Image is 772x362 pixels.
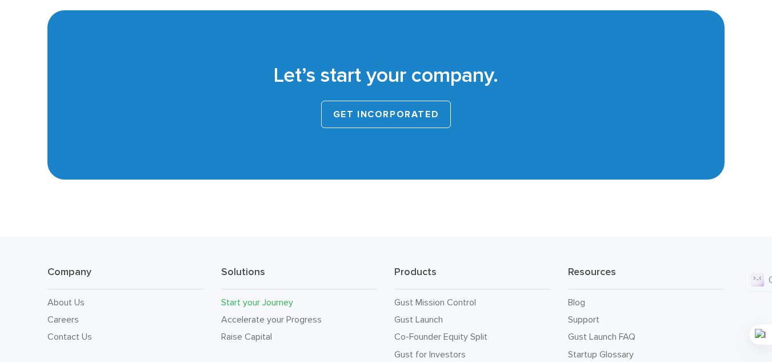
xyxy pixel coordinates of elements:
[568,297,585,308] a: Blog
[221,331,272,342] a: Raise Capital
[221,265,378,289] h3: Solutions
[568,265,725,289] h3: Resources
[568,349,634,360] a: Startup Glossary
[568,331,635,342] a: Gust Launch FAQ
[47,331,92,342] a: Contact Us
[394,265,551,289] h3: Products
[394,331,487,342] a: Co-Founder Equity Split
[47,297,85,308] a: About Us
[394,314,443,325] a: Gust Launch
[221,314,322,325] a: Accelerate your Progress
[321,101,451,128] a: GET INCORPORATED
[47,314,79,325] a: Careers
[568,314,599,325] a: Support
[394,297,476,308] a: Gust Mission Control
[221,297,293,308] a: Start your Journey
[394,349,466,360] a: Gust for Investors
[65,62,708,89] h2: Let’s start your company.
[47,265,204,289] h3: Company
